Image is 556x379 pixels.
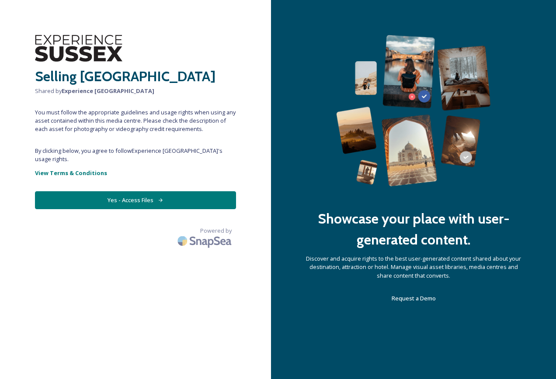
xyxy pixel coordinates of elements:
h2: Selling [GEOGRAPHIC_DATA] [35,66,236,87]
span: Powered by [200,227,232,235]
span: Shared by [35,87,236,95]
img: SnapSea Logo [175,231,236,251]
img: WSCC%20ES%20Logo%20-%20Primary%20-%20Black.png [35,35,122,62]
span: By clicking below, you agree to follow Experience [GEOGRAPHIC_DATA] 's usage rights. [35,147,236,163]
span: Request a Demo [392,294,436,302]
span: You must follow the appropriate guidelines and usage rights when using any asset contained within... [35,108,236,134]
a: View Terms & Conditions [35,168,236,178]
span: Discover and acquire rights to the best user-generated content shared about your destination, att... [306,255,521,280]
h2: Showcase your place with user-generated content. [306,208,521,250]
a: Request a Demo [392,293,436,303]
strong: View Terms & Conditions [35,169,107,177]
img: 63b42ca75bacad526042e722_Group%20154-p-800.png [336,35,491,186]
strong: Experience [GEOGRAPHIC_DATA] [62,87,154,95]
button: Yes - Access Files [35,191,236,209]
